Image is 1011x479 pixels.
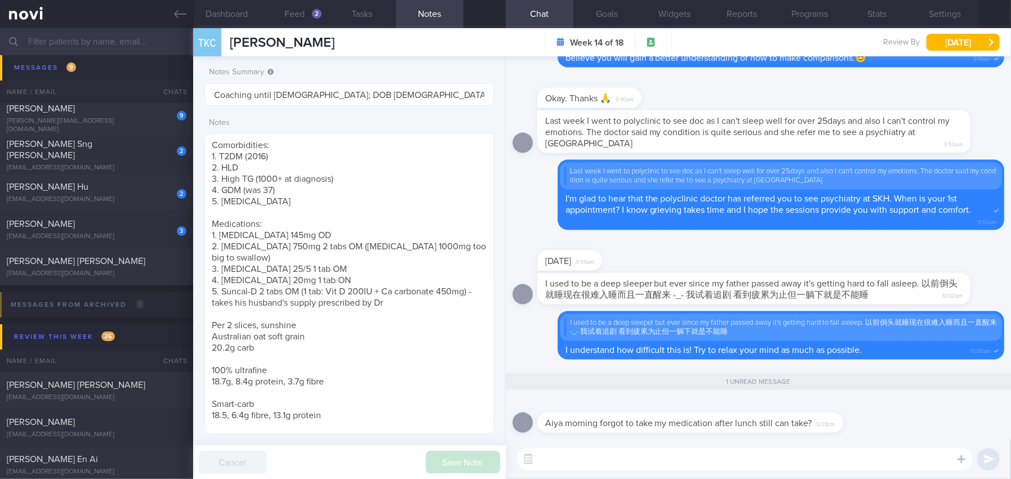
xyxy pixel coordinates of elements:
[209,68,489,78] label: Notes Summary
[177,189,186,199] div: 2
[564,319,997,337] div: I used to be a deep sleeper but ever since my father passed away it's getting hard to fall asleep...
[545,117,950,148] span: Last week I went to polyclinic to see doc as I can't sleep well for over 25days and also I can't ...
[7,104,75,113] span: [PERSON_NAME]
[177,146,186,156] div: 2
[135,299,145,309] span: 0
[942,289,963,300] span: 10:02am
[545,94,611,103] span: Okay. Thanks 🙏
[230,36,335,50] span: [PERSON_NAME]
[817,418,835,428] span: 12:13pm
[545,257,571,266] span: [DATE]
[177,226,186,236] div: 3
[7,220,75,229] span: [PERSON_NAME]
[7,117,186,134] div: [PERSON_NAME][EMAIL_ADDRESS][DOMAIN_NAME]
[7,182,88,191] span: [PERSON_NAME] Hu
[190,21,224,65] div: TKC
[576,256,594,266] span: 9:59am
[973,52,991,63] span: 9:44am
[7,140,92,160] span: [PERSON_NAME] Sng [PERSON_NAME]
[8,297,148,312] div: Messages from Archived
[7,164,186,172] div: [EMAIL_ADDRESS][DOMAIN_NAME]
[570,37,624,48] strong: Week 14 of 18
[7,393,186,402] div: [EMAIL_ADDRESS][DOMAIN_NAME]
[7,195,186,204] div: [EMAIL_ADDRESS][DOMAIN_NAME]
[7,270,186,278] div: [EMAIL_ADDRESS][DOMAIN_NAME]
[565,194,972,214] span: I'm glad to hear that the polyclinic doctor has referred you to see psychiatry at SKH. When is yo...
[7,380,145,390] span: [PERSON_NAME] [PERSON_NAME]
[7,431,186,439] div: [EMAIL_ADDRESS][DOMAIN_NAME]
[209,118,489,128] label: Notes
[7,71,75,80] span: [PERSON_NAME]
[927,34,1000,51] button: [DATE]
[148,350,193,372] div: Chats
[7,418,75,427] span: [PERSON_NAME]
[177,78,186,87] div: 1
[11,329,118,344] div: Review this week
[545,279,958,299] span: I used to be a deep sleeper but ever since my father passed away it's getting hard to fall asleep...
[883,38,920,48] span: Review By
[564,167,997,186] div: Last week I went to polyclinic to see doc as I can't sleep well for over 25days and also I can't ...
[565,346,862,355] span: I understand how difficult this is! Try to relax your mind as much as possible.
[944,138,963,149] span: 9:50am
[978,216,996,226] span: 9:55am
[545,419,812,428] span: Aiya morning forgot to take my medication after lunch still can take?
[7,84,186,92] div: [EMAIL_ADDRESS][DOMAIN_NAME]
[7,455,98,464] span: [PERSON_NAME] En Ai
[101,332,115,341] span: 26
[616,93,634,104] span: 9:46am
[177,111,186,120] div: 9
[7,257,145,266] span: [PERSON_NAME] [PERSON_NAME]
[312,9,322,19] div: 2
[565,42,996,62] span: Alternatively, you may send me the 'nutritional information' of the products. After a few rounds ...
[7,468,186,476] div: [EMAIL_ADDRESS][DOMAIN_NAME]
[970,344,991,355] span: 10:06am
[7,232,186,241] div: [EMAIL_ADDRESS][DOMAIN_NAME]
